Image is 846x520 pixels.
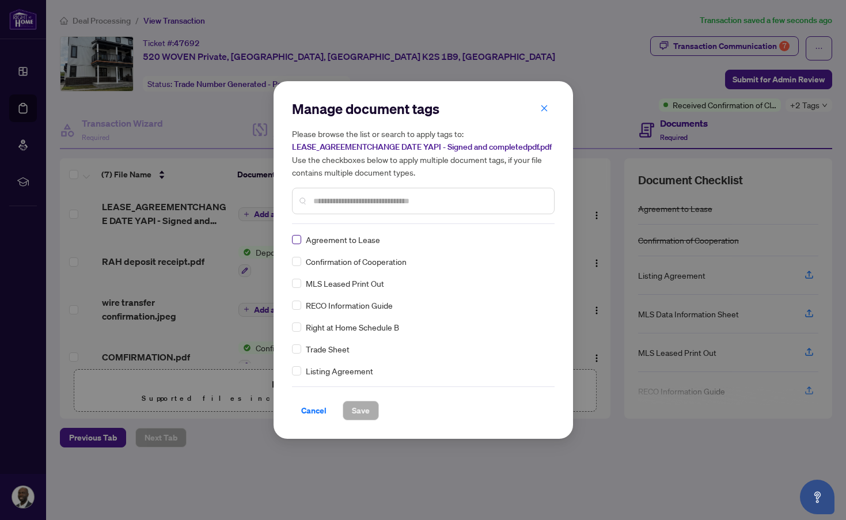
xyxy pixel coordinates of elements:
[306,343,350,355] span: Trade Sheet
[306,321,399,333] span: Right at Home Schedule B
[306,233,380,246] span: Agreement to Lease
[301,401,327,420] span: Cancel
[540,104,548,112] span: close
[306,277,384,290] span: MLS Leased Print Out
[306,299,393,312] span: RECO Information Guide
[306,365,373,377] span: Listing Agreement
[292,401,336,420] button: Cancel
[292,127,555,179] h5: Please browse the list or search to apply tags to: Use the checkboxes below to apply multiple doc...
[306,255,407,268] span: Confirmation of Cooperation
[800,480,834,514] button: Open asap
[292,142,552,152] span: LEASE_AGREEMENTCHANGE DATE YAPI - Signed and completedpdf.pdf
[343,401,379,420] button: Save
[292,100,555,118] h2: Manage document tags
